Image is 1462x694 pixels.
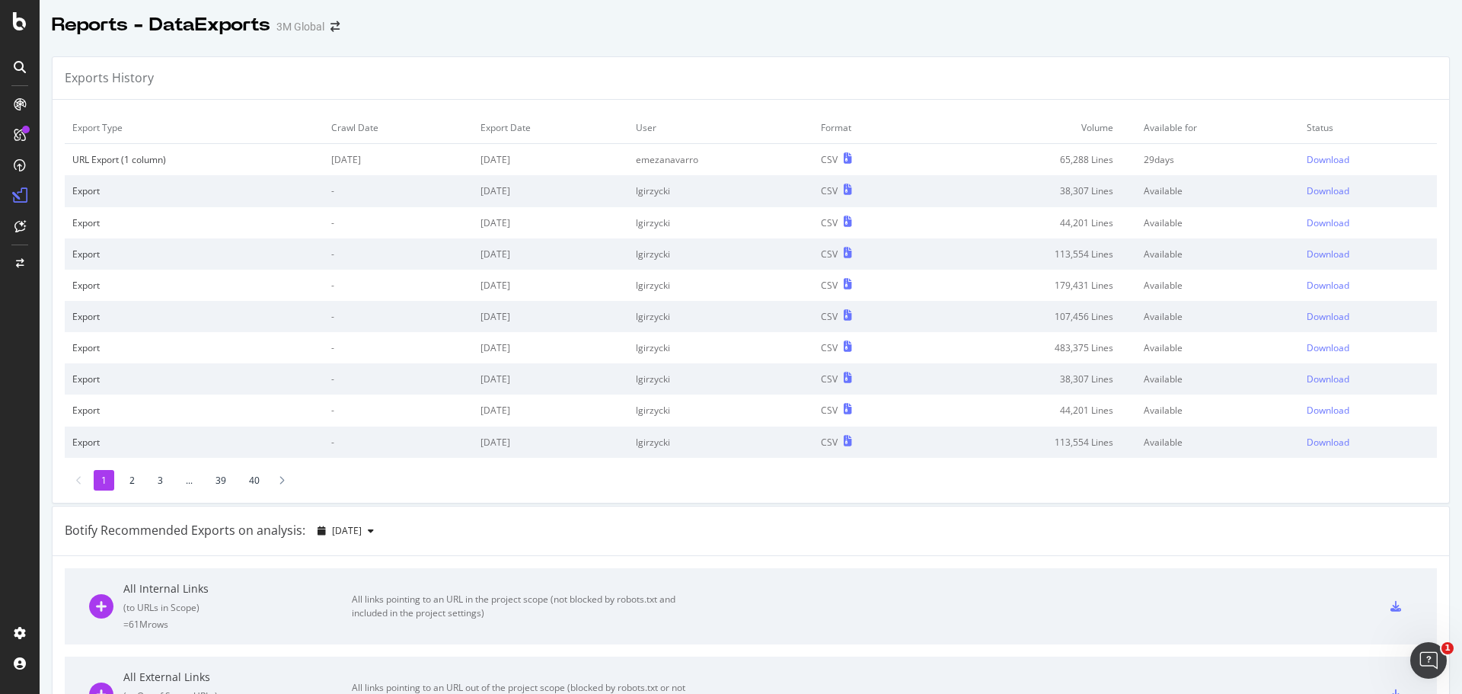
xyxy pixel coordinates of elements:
[473,301,629,332] td: [DATE]
[473,363,629,395] td: [DATE]
[1144,184,1291,197] div: Available
[52,12,270,38] div: Reports - DataExports
[1307,341,1429,354] a: Download
[1307,216,1349,229] div: Download
[1307,404,1429,417] a: Download
[473,207,629,238] td: [DATE]
[1144,310,1291,323] div: Available
[123,581,352,596] div: All Internal Links
[924,270,1136,301] td: 179,431 Lines
[1144,216,1291,229] div: Available
[72,248,316,261] div: Export
[1144,373,1291,385] div: Available
[821,279,838,292] div: CSV
[1136,112,1299,144] td: Available for
[628,175,813,206] td: lgirzycki
[1144,341,1291,354] div: Available
[72,341,316,354] div: Export
[821,216,838,229] div: CSV
[924,301,1136,332] td: 107,456 Lines
[324,427,472,458] td: -
[924,363,1136,395] td: 38,307 Lines
[122,470,142,491] li: 2
[65,522,305,539] div: Botify Recommended Exports on analysis:
[72,436,316,449] div: Export
[1307,310,1429,323] a: Download
[813,112,924,144] td: Format
[924,427,1136,458] td: 113,554 Lines
[628,238,813,270] td: lgirzycki
[1307,153,1429,166] a: Download
[150,470,171,491] li: 3
[473,332,629,363] td: [DATE]
[324,112,472,144] td: Crawl Date
[821,184,838,197] div: CSV
[924,175,1136,206] td: 38,307 Lines
[821,373,838,385] div: CSV
[821,436,838,449] div: CSV
[1307,184,1429,197] a: Download
[1307,248,1429,261] a: Download
[1307,184,1349,197] div: Download
[1307,373,1349,385] div: Download
[208,470,234,491] li: 39
[821,153,838,166] div: CSV
[1410,642,1447,679] iframe: Intercom live chat
[241,470,267,491] li: 40
[1307,279,1429,292] a: Download
[324,144,472,176] td: [DATE]
[628,332,813,363] td: lgirzycki
[123,670,352,685] div: All External Links
[332,524,362,537] span: 2025 Sep. 21st
[324,207,472,238] td: -
[924,395,1136,426] td: 44,201 Lines
[1307,279,1349,292] div: Download
[1307,216,1429,229] a: Download
[924,238,1136,270] td: 113,554 Lines
[1136,144,1299,176] td: 29 days
[1307,404,1349,417] div: Download
[924,332,1136,363] td: 483,375 Lines
[324,332,472,363] td: -
[72,216,316,229] div: Export
[924,112,1136,144] td: Volume
[628,395,813,426] td: lgirzycki
[628,427,813,458] td: lgirzycki
[65,112,324,144] td: Export Type
[821,341,838,354] div: CSV
[324,238,472,270] td: -
[473,144,629,176] td: [DATE]
[924,144,1136,176] td: 65,288 Lines
[1307,341,1349,354] div: Download
[72,373,316,385] div: Export
[821,310,838,323] div: CSV
[1307,436,1349,449] div: Download
[1144,279,1291,292] div: Available
[628,270,813,301] td: lgirzycki
[473,112,629,144] td: Export Date
[324,395,472,426] td: -
[72,404,316,417] div: Export
[924,207,1136,238] td: 44,201 Lines
[1307,436,1429,449] a: Download
[821,248,838,261] div: CSV
[352,593,694,620] div: All links pointing to an URL in the project scope (not blocked by robots.txt and included in the ...
[72,184,316,197] div: Export
[123,601,352,614] div: ( to URLs in Scope )
[1299,112,1437,144] td: Status
[628,112,813,144] td: User
[1307,248,1349,261] div: Download
[628,144,813,176] td: emezanavarro
[628,301,813,332] td: lgirzycki
[1144,404,1291,417] div: Available
[1144,248,1291,261] div: Available
[1390,601,1401,612] div: csv-export
[628,363,813,395] td: lgirzycki
[178,470,200,491] li: ...
[324,301,472,332] td: -
[473,238,629,270] td: [DATE]
[473,427,629,458] td: [DATE]
[65,69,154,87] div: Exports History
[276,19,324,34] div: 3M Global
[94,470,114,491] li: 1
